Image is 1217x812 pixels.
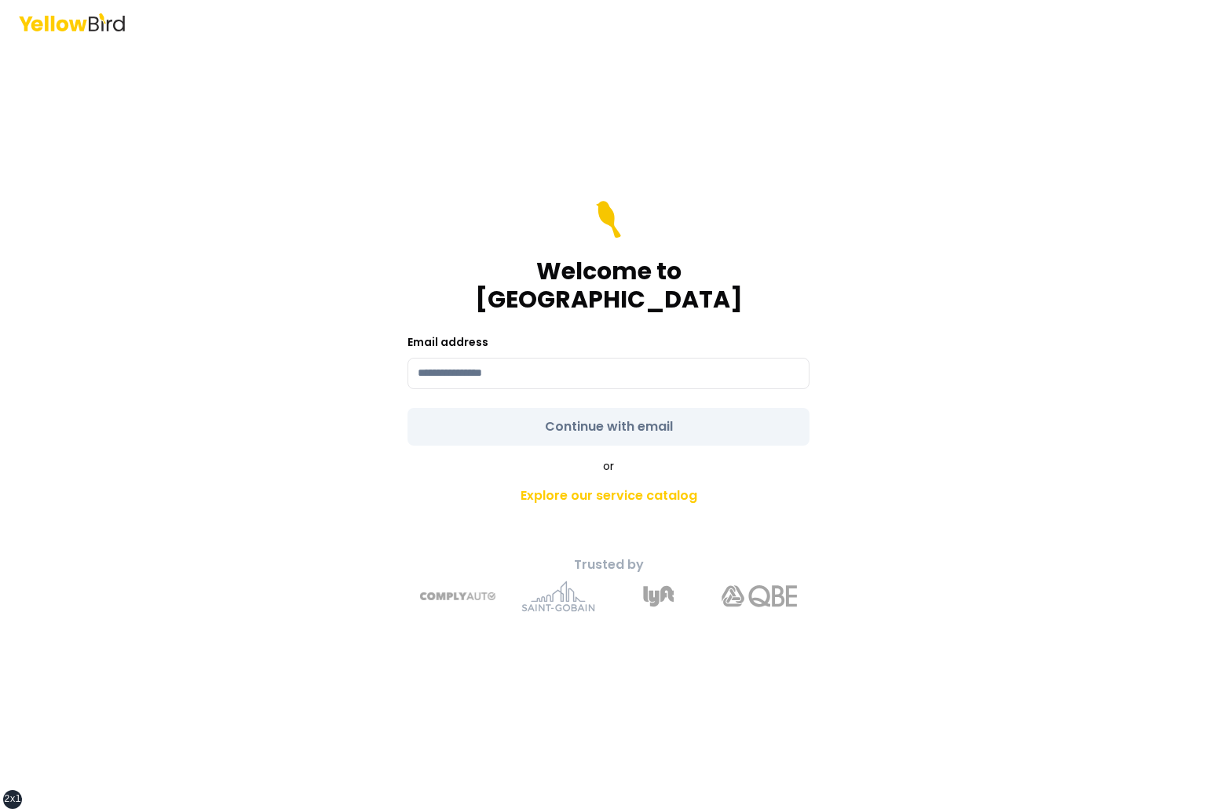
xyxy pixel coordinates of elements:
[332,555,885,574] p: Trusted by
[407,257,810,314] h1: Welcome to [GEOGRAPHIC_DATA]
[407,334,488,350] label: Email address
[4,793,21,806] div: 2xl
[332,480,885,512] a: Explore our service catalog
[603,458,614,474] span: or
